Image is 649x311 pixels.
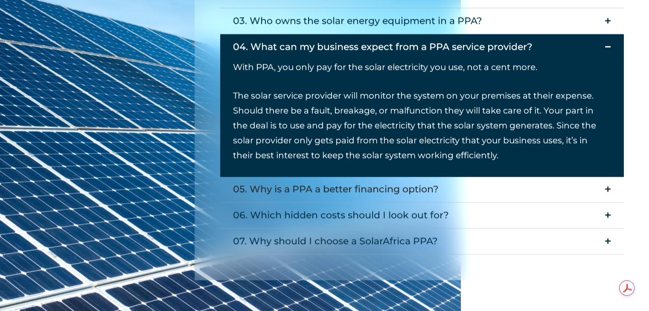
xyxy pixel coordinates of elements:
div: 03. Who owns the solar energy equipment in a PPA? [233,12,482,29]
summary: 07. Why should I choose a SolarAfrica PPA? [220,228,623,254]
summary: 05. Why is a PPA a better financing option? [220,176,623,202]
div: 07. Why should I choose a SolarAfrica PPA? [233,233,438,250]
span: With PPA, you only pay for the solar electricity you use, not a cent more. [233,62,537,72]
div: 06. Which hidden costs should I look out for? [233,207,449,224]
span: The solar service provider will monitor the system on your premises at their expense. Should ther... [233,90,596,160]
summary: 06. Which hidden costs should I look out for? [220,202,623,228]
div: 04. What can my business expect from a PPA service provider? [233,38,533,55]
summary: 03. Who owns the solar energy equipment in a PPA? [220,8,623,34]
summary: 04. What can my business expect from a PPA service provider? [220,34,623,60]
div: 05. Why is a PPA a better financing option? [233,181,439,198]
